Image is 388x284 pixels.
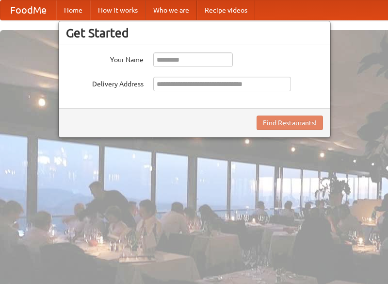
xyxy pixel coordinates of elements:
label: Delivery Address [66,77,144,89]
a: Recipe videos [197,0,255,20]
a: Home [56,0,90,20]
a: FoodMe [0,0,56,20]
h3: Get Started [66,26,323,40]
button: Find Restaurants! [257,116,323,130]
a: Who we are [145,0,197,20]
label: Your Name [66,52,144,65]
a: How it works [90,0,145,20]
